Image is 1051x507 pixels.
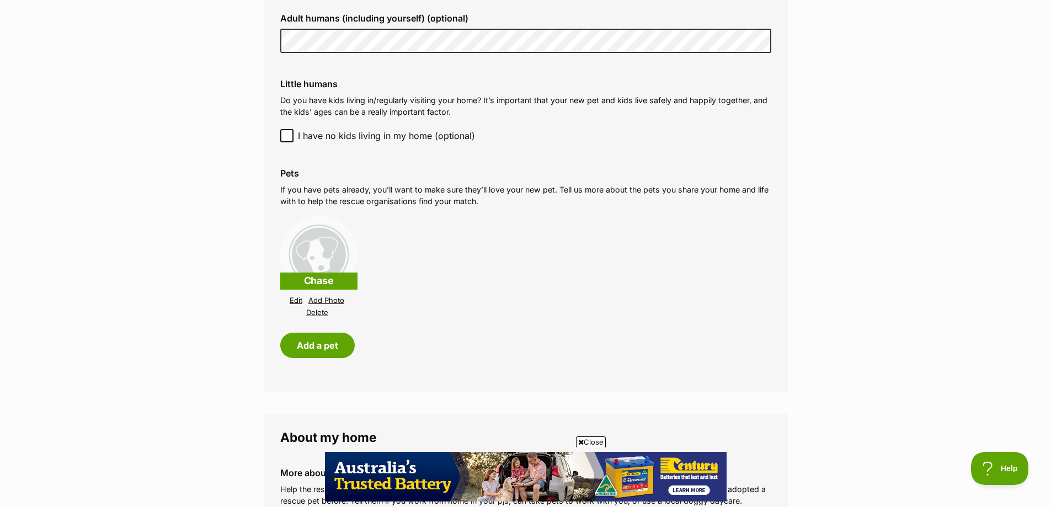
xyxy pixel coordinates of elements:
[280,79,771,89] label: Little humans
[280,333,355,358] button: Add a pet
[576,436,606,447] span: Close
[971,452,1029,485] iframe: Help Scout Beacon - Open
[325,452,727,501] iframe: Advertisement
[280,430,771,445] legend: About my home
[306,308,328,317] a: Delete
[280,94,771,118] p: Do you have kids living in/regularly visiting your home? It’s important that your new pet and kid...
[290,296,302,305] a: Edit
[298,129,475,142] span: I have no kids living in my home (optional)
[280,184,771,207] p: If you have pets already, you’ll want to make sure they’ll love your new pet. Tell us more about ...
[280,216,358,293] img: Chase
[308,296,344,305] a: Add Photo
[280,273,358,290] p: Chase
[280,168,771,178] label: Pets
[280,13,771,23] label: Adult humans (including yourself) (optional)
[280,468,771,478] label: More about me (optional)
